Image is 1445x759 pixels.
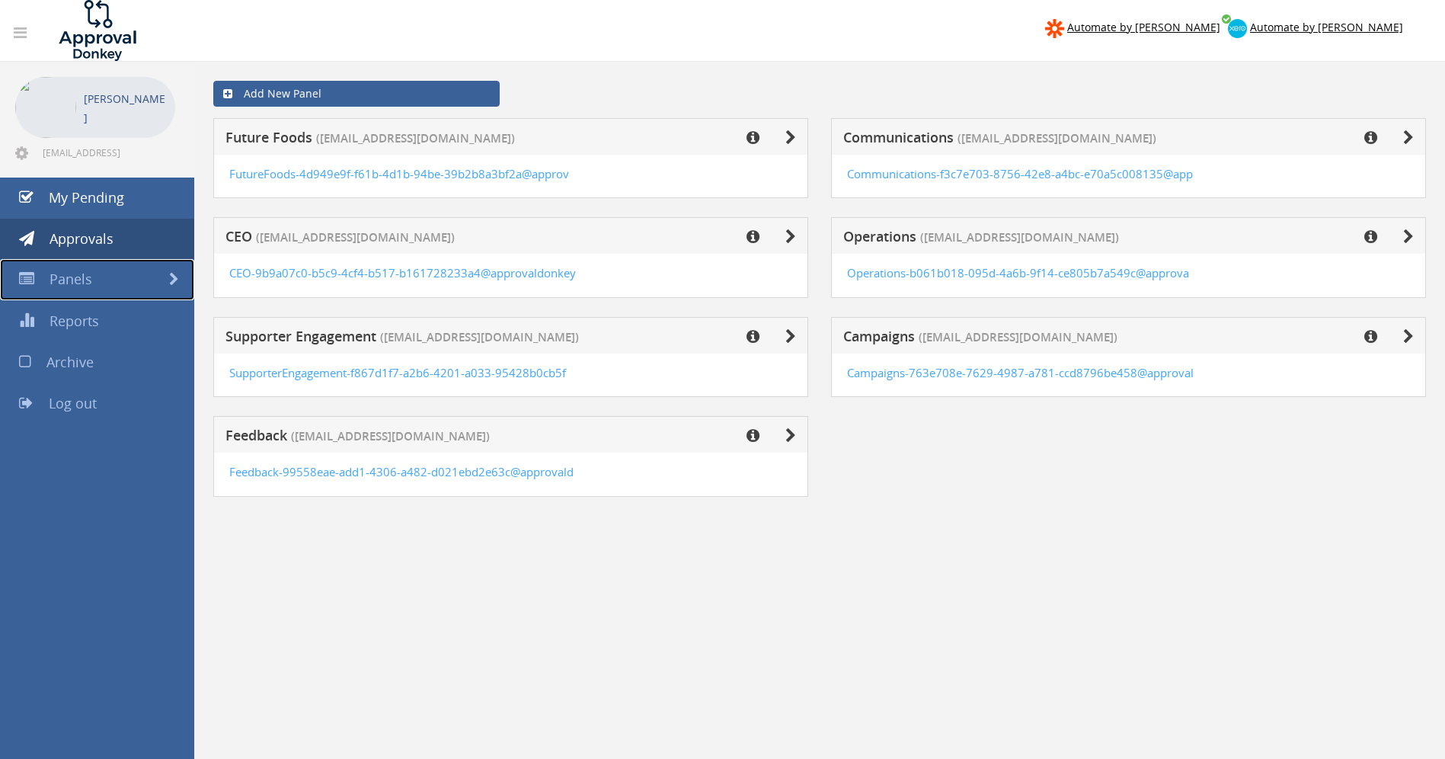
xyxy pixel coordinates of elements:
span: ([EMAIL_ADDRESS][DOMAIN_NAME]) [919,329,1117,345]
a: Communications-f3c7e703-8756-42e8-a4bc-e70a5c008135@app [847,166,1193,181]
span: Reports [50,312,99,330]
span: ([EMAIL_ADDRESS][DOMAIN_NAME]) [316,130,515,146]
span: Future Foods [225,128,312,146]
span: CEO [225,227,252,245]
span: [EMAIL_ADDRESS][DOMAIN_NAME] [43,146,172,159]
a: SupporterEngagement-f867d1f7-a2b6-4201-a033-95428b0cb5f [229,365,566,380]
span: Campaigns [843,327,915,345]
span: Approvals [50,229,113,248]
span: ([EMAIL_ADDRESS][DOMAIN_NAME]) [291,428,490,444]
span: Panels [50,270,92,288]
span: Communications [843,128,954,146]
span: My Pending [49,188,124,207]
span: Supporter Engagement [225,327,376,345]
span: ([EMAIL_ADDRESS][DOMAIN_NAME]) [380,329,579,345]
span: Operations [843,227,916,245]
p: [PERSON_NAME] [84,89,168,127]
a: Add New Panel [213,81,500,107]
span: Feedback [225,426,287,444]
a: Feedback-99558eae-add1-4306-a482-d021ebd2e63c@approvald [229,464,574,479]
span: Automate by [PERSON_NAME] [1250,20,1403,34]
a: CEO-9b9a07c0-b5c9-4cf4-b517-b161728233a4@approvaldonkey [229,265,576,280]
span: Log out [49,394,97,412]
img: xero-logo.png [1228,19,1247,38]
a: Campaigns-763e708e-7629-4987-a781-ccd8796be458@approval [847,365,1194,380]
span: Automate by [PERSON_NAME] [1067,20,1220,34]
span: Archive [46,353,94,371]
a: Operations-b061b018-095d-4a6b-9f14-ce805b7a549c@approva [847,265,1189,280]
a: FutureFoods-4d949e9f-f61b-4d1b-94be-39b2b8a3bf2a@approv [229,166,569,181]
img: zapier-logomark.png [1045,19,1064,38]
span: ([EMAIL_ADDRESS][DOMAIN_NAME]) [957,130,1156,146]
span: ([EMAIL_ADDRESS][DOMAIN_NAME]) [920,229,1119,245]
span: ([EMAIL_ADDRESS][DOMAIN_NAME]) [256,229,455,245]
